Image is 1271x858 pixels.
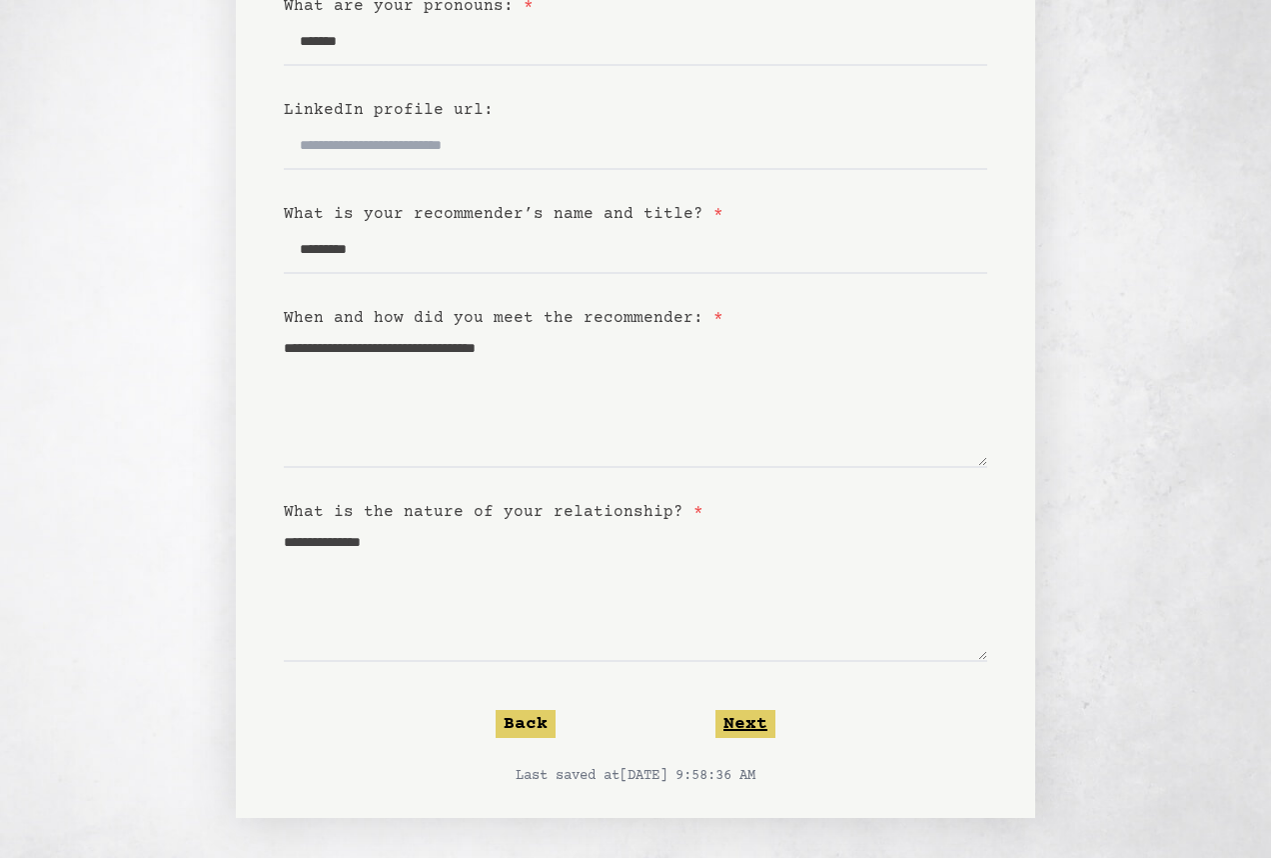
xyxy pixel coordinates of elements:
label: When and how did you meet the recommender: [284,309,723,327]
p: Last saved at [DATE] 9:58:36 AM [284,766,987,786]
label: What is the nature of your relationship? [284,503,703,521]
label: What is your recommender’s name and title? [284,205,723,223]
button: Back [496,710,556,738]
button: Next [715,710,775,738]
label: LinkedIn profile url: [284,101,494,119]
